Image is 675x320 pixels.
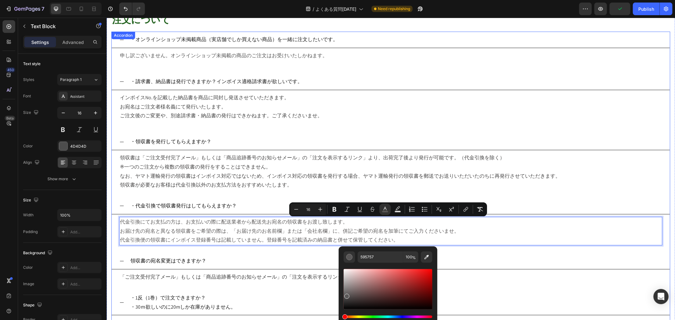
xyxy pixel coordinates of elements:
[289,202,487,216] div: Editor contextual toolbar
[13,77,183,83] span: インボイスNo.を記載した納品書を商品に同封し発送させていただきます。
[23,281,34,287] div: Image
[23,143,33,149] div: Color
[24,59,196,69] p: ・ 納品書は発行できますか？インボイス適格請求書が欲しいです。
[358,251,403,263] input: E.g FFFFFF
[316,6,356,12] span: よくある質問[DATE]
[41,5,44,13] p: 7
[29,60,49,67] span: 請求書、
[23,93,31,99] div: Font
[6,67,15,72] div: 450
[13,199,556,228] div: Rich Text Editor. Editing area: main
[24,17,231,27] p: ・オンラインショップ未掲載商品（実店舗でしか買えない商品）を一緒に注文したいです。
[13,256,317,262] span: 「ご注文受付完了メール」もしくは「商品追跡番号のお知らせメール」の「注文を表示するリンク」より、お宛名の変更が可能です。
[313,6,314,12] span: /
[29,185,130,191] span: 代金引換で領収書発行はしてもらえますか？
[31,39,49,46] p: Settings
[5,116,15,121] div: Beta
[119,3,145,15] div: Undo/Redo
[107,18,675,320] iframe: Design area
[58,209,101,221] input: Auto
[23,77,34,83] div: Styles
[23,173,102,185] button: Show more
[70,281,100,287] div: Add...
[24,240,100,246] span: 領収書の宛名変更はできますか？
[13,210,353,217] span: お届け先の宛名と異なる領収書をご希望の際は、「お届け先のお名前欄」または「会社名欄」に、併記ご希望の宛名を加筆にてご入力くださいませ。
[23,265,33,270] div: Color
[70,265,100,271] div: Add...
[3,3,47,15] button: 7
[412,254,416,261] span: %
[13,75,556,103] div: Rich Text Editor. Editing area: main
[23,61,41,67] div: Text style
[13,301,555,310] p: 1反（1巻）または在庫数を超えるご注文をご希望の際は、別途お問い合わせいただけますようお願いいたします。
[13,155,454,162] span: なお、ヤマト運輸発行の領収書はインボイス対応ではないため、インボイス対応の領収書を発行する場合、ヤマト運輸発行の領収書を郵送でお送りいただいたのちに再発行させていただきます。
[13,95,216,101] span: ご注文後のご変更や、別途請求書・納品書の発行はできかねます。ご了承くださいませ。
[6,15,27,21] div: Accordion
[70,94,100,99] div: Assistant
[13,164,185,170] span: 領収書が必要なお客様は代金引換以外のお支払方法をおすすめいたします。
[57,74,102,85] button: Paragraph 1
[13,34,555,43] p: 申し訳ございません。オンラインショップ未掲載の商品のご注文はお受けいたしかねます。
[48,176,77,182] div: Show more
[23,229,38,235] div: Padding
[344,316,432,318] div: Hue
[24,120,105,127] span: ・領収書を発行してもらえますか？
[24,184,130,193] p: ・
[13,137,398,143] span: 領収書は「ご注文受付完了メール」もしくは「商品追跡番号のお知らせメール」の「注文を表示するリンク」より、出荷完了後より発行が可能です。（代金引換を除く）
[638,6,654,12] div: Publish
[653,289,669,304] div: Open Intercom Messenger
[31,22,84,30] p: Text Block
[13,135,556,173] div: Rich Text Editor. Editing area: main
[13,33,556,43] div: Rich Text Editor. Editing area: main
[13,201,241,207] span: 代金引換にてお支払の方は、お支払いの際に配送業者から配送先お宛名の領収書をお渡し致します。
[378,6,410,12] span: Need republishing
[62,39,84,46] p: Advanced
[70,144,100,149] div: 4D4D4D
[60,77,82,83] span: Paragraph 1
[24,276,129,285] p: ・1反（1巻）で注文できますか？
[13,86,120,92] span: お宛名はご注文者様名義にて発行いたします。
[13,219,292,225] span: 代金引換便の領収書にインボイス登録番号は記載していません。登録番号を記載済みの納品書と併せて保管してください。
[24,285,129,294] p: ・30ｍ欲しいのに20mしか在庫がありません。
[23,108,40,117] div: Size
[13,146,164,152] span: ※一つのご注文から複数の領収書の発行をすることはできません。
[70,229,100,235] div: Add...
[23,196,40,205] div: Size
[23,249,54,257] div: Background
[23,158,41,167] div: Align
[633,3,659,15] button: Publish
[23,212,34,218] div: Width
[23,301,43,310] div: Shape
